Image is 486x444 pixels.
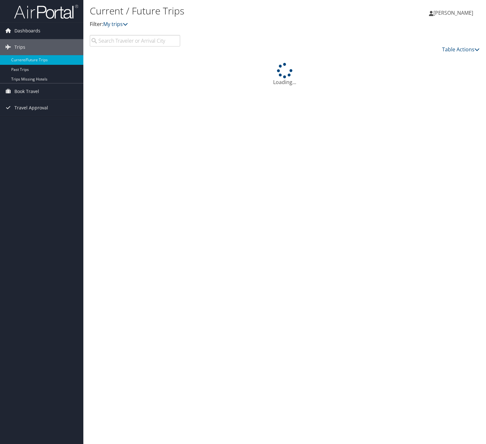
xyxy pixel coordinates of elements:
img: airportal-logo.png [14,4,78,19]
span: [PERSON_NAME] [433,9,473,16]
h1: Current / Future Trips [90,4,350,18]
span: Book Travel [14,83,39,99]
span: Travel Approval [14,100,48,116]
div: Loading... [90,63,480,86]
a: My trips [103,21,128,28]
input: Search Traveler or Arrival City [90,35,180,47]
a: [PERSON_NAME] [429,3,480,22]
span: Dashboards [14,23,40,39]
p: Filter: [90,20,350,29]
span: Trips [14,39,25,55]
a: Table Actions [442,46,480,53]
